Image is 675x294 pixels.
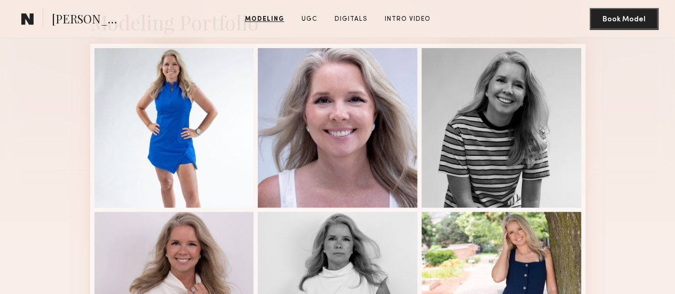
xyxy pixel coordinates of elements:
[297,14,322,24] a: UGC
[330,14,372,24] a: Digitals
[590,14,658,23] a: Book Model
[590,8,658,29] button: Book Model
[380,14,435,24] a: Intro Video
[52,11,126,29] span: [PERSON_NAME]
[241,14,289,24] a: Modeling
